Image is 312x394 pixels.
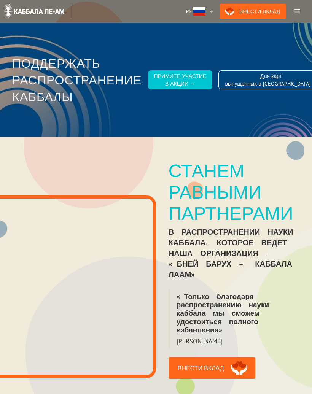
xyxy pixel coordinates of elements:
blockquote: «Только благодаря распространению науки каббала мы сможем удостоиться полного избавления» [169,289,299,337]
div: Станем равными партнерами [169,160,299,224]
blockquote: [PERSON_NAME] [169,337,229,348]
div: Ру [186,8,191,15]
h3: Поддержать распространение каббалы [12,55,142,105]
a: Примите участиев акции → [148,70,213,89]
a: Внести Вклад [220,4,286,19]
div: в распространении науки каббала, которое ведет наша организация - «Бней Барух – Каббала лаАм» [169,227,299,280]
a: Внести вклад [169,357,255,379]
div: Ру [183,4,216,19]
div: Примите участие в акции → [154,72,207,87]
